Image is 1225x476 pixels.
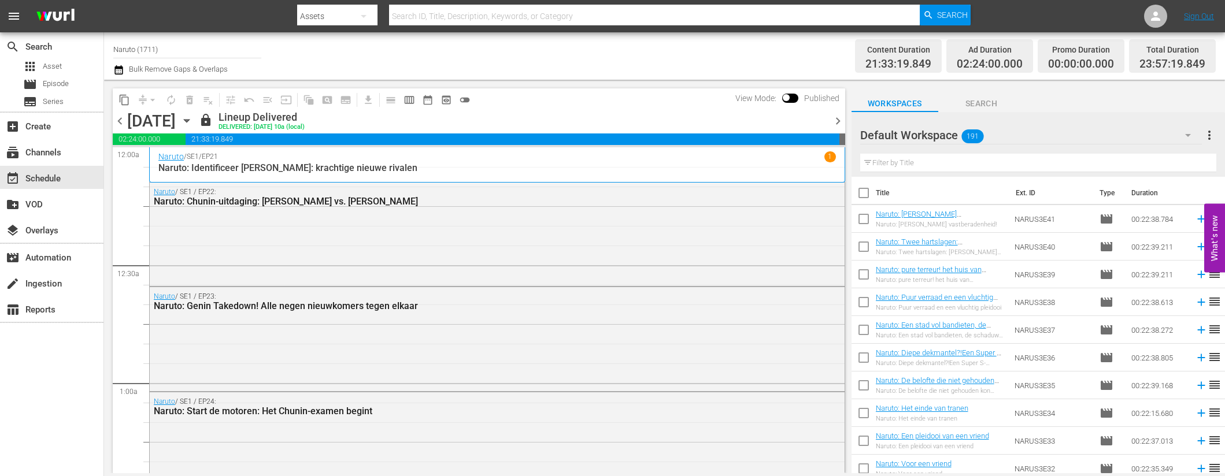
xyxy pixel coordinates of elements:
[127,111,176,131] div: [DATE]
[1202,121,1216,149] button: more_vert
[1127,233,1190,261] td: 00:22:39.211
[1127,399,1190,427] td: 00:22:15.680
[1010,261,1094,288] td: NARUS3E39
[6,146,20,159] span: Channels
[378,88,400,111] span: Day Calendar View
[876,387,1006,395] div: Naruto: De belofte die niet gehouden kon worden
[1195,296,1208,308] svg: Add to Schedule
[957,58,1023,71] span: 02:24:00.000
[441,94,452,106] span: preview_outlined
[839,133,845,145] span: 00:02:40.151
[937,5,968,25] span: Search
[865,58,931,71] span: 21:33:19.849
[154,188,776,207] div: / SE1 / EP22:
[876,293,998,310] a: Naruto: Puur verraad en een vluchtig pleidooi
[876,415,968,422] div: Naruto: Het einde van tranen
[1208,267,1222,281] span: reorder
[154,397,776,416] div: / SE1 / EP24:
[119,94,130,106] span: content_copy
[782,94,790,102] span: Toggle to switch from Published to Draft view.
[134,91,162,109] span: Remove Gaps & Overlaps
[400,91,419,109] span: Week Calendar View
[115,91,134,109] span: Copy Lineup
[219,124,305,131] div: DELIVERED: [DATE] 10a (local)
[158,162,836,173] p: Naruto: Identificeer [PERSON_NAME]: krachtige nieuwe rivalen
[404,94,415,106] span: calendar_view_week_outlined
[6,120,20,133] span: Create
[1195,379,1208,392] svg: Add to Schedule
[1010,344,1094,371] td: NARUS3E36
[1048,42,1114,58] div: Promo Duration
[6,303,20,317] span: Reports
[6,40,20,54] span: Search
[876,237,963,255] a: Naruto: Twee hartslagen: [PERSON_NAME] valkuil
[1127,371,1190,399] td: 00:22:39.168
[23,59,37,73] span: Asset
[876,359,1006,367] div: Naruto: Diepe dekmantel?!Een Super S-Ranked missie!
[6,172,20,185] span: Schedule
[1010,288,1094,316] td: NARUS3E38
[1195,351,1208,364] svg: Add to Schedule
[154,292,175,300] a: Naruto
[1100,212,1113,226] span: Episode
[437,91,456,109] span: View Backup
[1195,323,1208,336] svg: Add to Schedule
[1208,322,1222,336] span: reorder
[1202,128,1216,142] span: more_vert
[1208,295,1222,308] span: reorder
[1127,427,1190,455] td: 00:22:37.013
[876,442,989,450] div: Naruto: Een pleidooi van een vriend
[1139,42,1205,58] div: Total Duration
[1010,316,1094,344] td: NARUS3E37
[1009,177,1093,209] th: Ext. ID
[1195,240,1208,253] svg: Add to Schedule
[6,224,20,237] span: Overlays
[158,152,184,161] a: Naruto
[23,77,37,91] span: Episode
[6,277,20,291] span: Ingestion
[1100,295,1113,309] span: Episode
[419,91,437,109] span: Month Calendar View
[318,91,336,109] span: Create Search Block
[1195,434,1208,447] svg: Add to Schedule
[938,96,1025,111] span: Search
[1208,406,1222,419] span: reorder
[422,94,434,106] span: date_range_outlined
[876,177,1009,209] th: Title
[1127,344,1190,371] td: 00:22:38.805
[798,94,845,103] span: Published
[1010,371,1094,399] td: NARUS3E35
[1048,58,1114,71] span: 00:00:00.000
[876,221,1006,228] div: Naruto: [PERSON_NAME] vastberadenheid!
[1184,12,1214,21] a: Sign Out
[1195,268,1208,281] svg: Add to Schedule
[295,88,318,111] span: Refresh All Search Blocks
[184,153,187,161] p: /
[1100,240,1113,254] span: Episode
[154,397,175,406] a: Naruto
[456,91,474,109] span: 24 hours Lineup View is OFF
[876,265,986,282] a: Naruto: pure terreur! het huis van [PERSON_NAME]!
[113,133,186,145] span: 02:24:00.000
[876,459,952,468] a: Naruto: Voor een vriend
[28,3,83,30] img: ans4CAIJ8jUAAAAAAAAAAAAAAAAAAAAAAAAgQb4GAAAAAAAAAAAAAAAAAAAAAAAAJMjXAAAAAAAAAAAAAAAAAAAAAAAAgAT5G...
[43,78,69,90] span: Episode
[876,332,1006,339] div: Naruto: Een stad vol bandieten, de schaduw van de Fuma Clan
[6,251,20,265] span: Automation
[202,153,218,161] p: EP21
[1208,378,1222,392] span: reorder
[199,113,213,127] span: lock
[876,248,1006,256] div: Naruto: Twee hartslagen: [PERSON_NAME] valkuil
[1100,267,1113,281] span: Episode
[1100,378,1113,392] span: Episode
[1124,177,1194,209] th: Duration
[865,42,931,58] div: Content Duration
[1208,461,1222,475] span: reorder
[7,9,21,23] span: menu
[831,114,845,128] span: chevron_right
[1100,351,1113,365] span: Episode
[186,133,839,145] span: 21:33:19.849
[1139,58,1205,71] span: 23:57:19.849
[23,95,37,109] span: Series
[459,94,471,106] span: toggle_off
